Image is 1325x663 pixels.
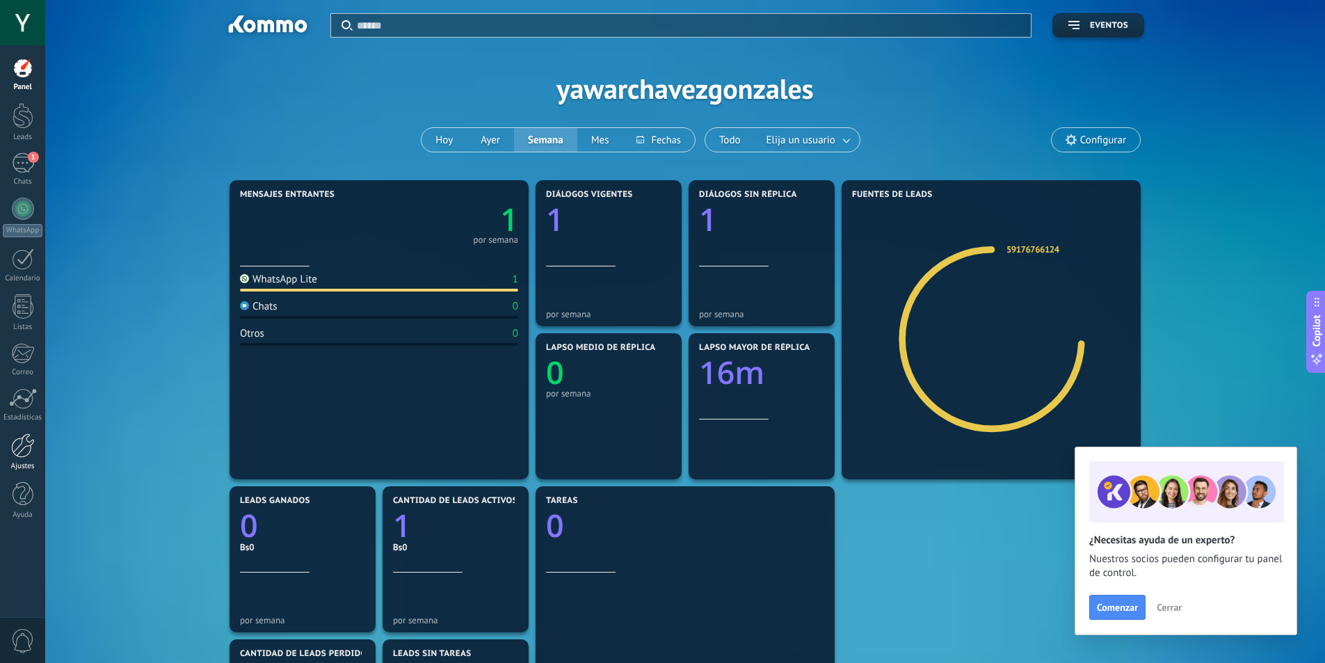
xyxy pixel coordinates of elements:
[1080,134,1126,146] span: Configurar
[473,237,518,243] div: por semana
[764,131,838,150] span: Elija un usuario
[699,343,810,353] span: Lapso mayor de réplica
[240,190,335,200] span: Mensajes entrantes
[546,190,633,200] span: Diálogos vigentes
[393,615,518,625] div: por semana
[3,83,43,92] div: Panel
[240,301,249,310] img: Chats
[3,177,43,186] div: Chats
[28,152,39,163] span: 1
[699,198,717,241] text: 1
[546,309,671,319] div: por semana
[240,615,365,625] div: por semana
[699,351,764,394] text: 16m
[577,128,623,152] button: Mes
[240,327,264,340] div: Otros
[623,128,694,152] button: Fechas
[755,128,860,152] button: Elija un usuario
[705,128,755,152] button: Todo
[467,128,514,152] button: Ayer
[3,368,43,377] div: Correo
[546,351,564,394] text: 0
[546,504,564,547] text: 0
[240,649,372,659] span: Cantidad de leads perdidos
[852,190,933,200] span: Fuentes de leads
[699,351,824,394] a: 16m
[500,198,518,241] text: 1
[1090,21,1128,31] span: Eventos
[393,496,517,506] span: Cantidad de leads activos
[1089,534,1283,547] h2: ¿Necesitas ayuda de un experto?
[240,274,249,283] img: WhatsApp Lite
[3,413,43,422] div: Estadísticas
[513,327,518,340] div: 0
[513,300,518,313] div: 0
[379,198,518,241] a: 1
[546,504,824,547] a: 0
[393,649,471,659] span: Leads sin tareas
[513,273,518,286] div: 1
[240,496,310,506] span: Leads ganados
[3,323,43,332] div: Listas
[1157,602,1182,612] span: Cerrar
[393,504,411,547] text: 1
[546,496,578,506] span: Tareas
[3,224,42,237] div: WhatsApp
[3,511,43,520] div: Ayuda
[546,343,656,353] span: Lapso medio de réplica
[546,388,671,399] div: por semana
[1097,602,1138,612] span: Comenzar
[240,300,278,313] div: Chats
[240,504,365,547] a: 0
[546,198,564,241] text: 1
[1089,552,1283,580] span: Nuestros socios pueden configurar tu panel de control.
[1006,243,1059,255] a: 59176766124
[3,133,43,142] div: Leads
[3,274,43,283] div: Calendario
[1052,13,1144,38] button: Eventos
[240,541,365,553] div: Bs0
[393,541,518,553] div: Bs0
[1089,595,1146,620] button: Comenzar
[240,273,317,286] div: WhatsApp Lite
[1150,597,1188,618] button: Cerrar
[240,504,258,547] text: 0
[1310,314,1324,346] span: Copilot
[514,128,577,152] button: Semana
[699,190,797,200] span: Diálogos sin réplica
[699,309,824,319] div: por semana
[421,128,467,152] button: Hoy
[3,462,43,471] div: Ajustes
[393,504,518,547] a: 1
